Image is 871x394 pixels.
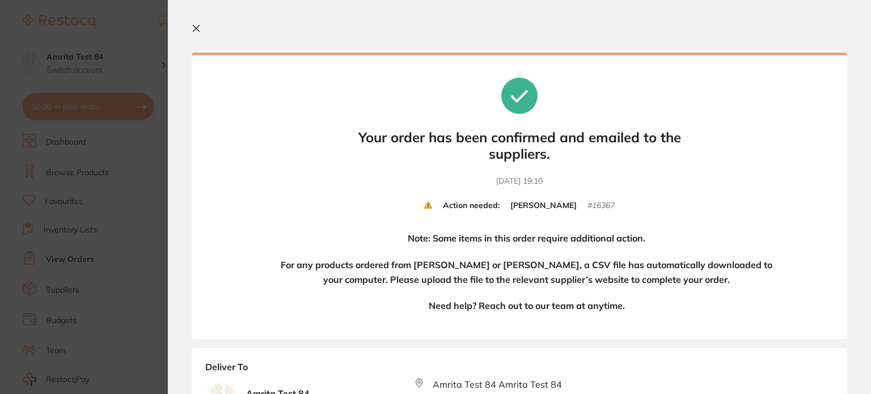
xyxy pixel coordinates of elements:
h4: Need help? Reach out to our team at anytime. [429,299,625,313]
small: # 16367 [587,201,615,211]
b: [PERSON_NAME] [510,201,577,211]
h4: For any products ordered from [PERSON_NAME] or [PERSON_NAME], a CSV file has automatically downlo... [271,258,782,287]
span: Amrita Test 84 Amrita Test 84 [433,379,562,389]
time: [DATE] 19:10 [496,176,543,187]
b: Action needed: [443,201,500,211]
b: Your order has been confirmed and emailed to the suppliers. [349,129,690,162]
b: Deliver To [205,362,834,379]
h4: Note: Some items in this order require additional action. [408,231,645,246]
